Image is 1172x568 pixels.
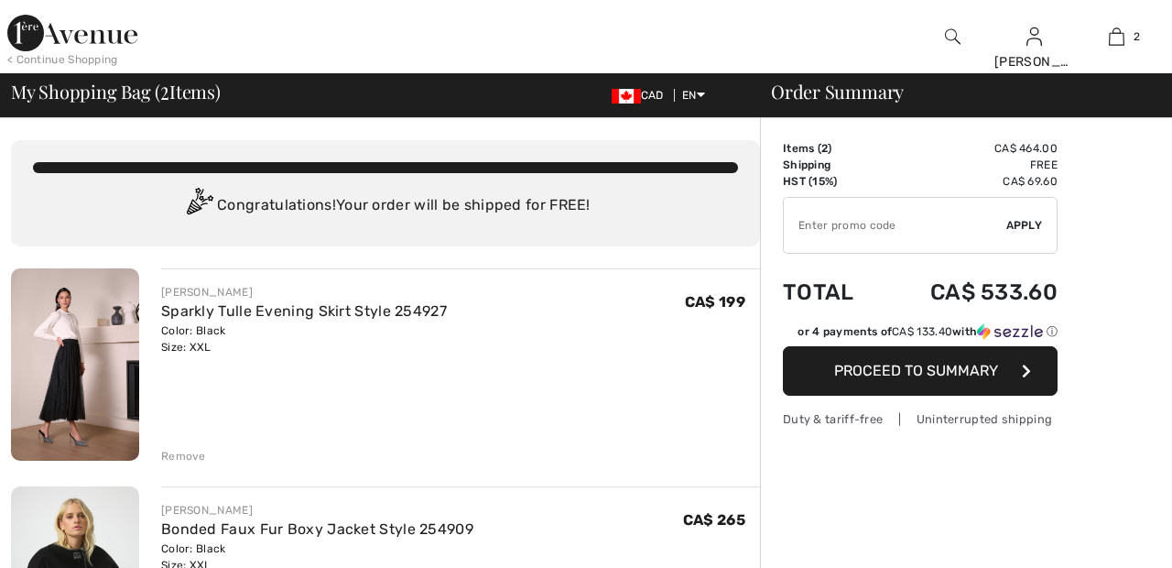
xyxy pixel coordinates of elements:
[1026,27,1042,45] a: Sign In
[977,323,1043,340] img: Sezzle
[945,26,960,48] img: search the website
[783,157,881,173] td: Shipping
[682,89,705,102] span: EN
[160,78,169,102] span: 2
[7,51,118,68] div: < Continue Shopping
[33,188,738,224] div: Congratulations! Your order will be shipped for FREE!
[784,198,1006,253] input: Promo code
[892,325,952,338] span: CA$ 133.40
[1109,26,1124,48] img: My Bag
[1076,26,1156,48] a: 2
[161,284,447,300] div: [PERSON_NAME]
[685,293,745,311] span: CA$ 199
[881,173,1058,190] td: CA$ 69.60
[881,140,1058,157] td: CA$ 464.00
[834,362,998,379] span: Proceed to Summary
[683,511,745,529] span: CA$ 265
[881,261,1058,323] td: CA$ 533.60
[11,82,221,101] span: My Shopping Bag ( Items)
[783,140,881,157] td: Items ( )
[180,188,217,224] img: Congratulation2.svg
[783,323,1058,346] div: or 4 payments ofCA$ 133.40withSezzle Click to learn more about Sezzle
[1006,217,1043,234] span: Apply
[881,157,1058,173] td: Free
[161,520,473,538] a: Bonded Faux Fur Boxy Jacket Style 254909
[783,173,881,190] td: HST (15%)
[161,302,447,320] a: Sparkly Tulle Evening Skirt Style 254927
[783,346,1058,396] button: Proceed to Summary
[783,261,881,323] td: Total
[798,323,1058,340] div: or 4 payments of with
[1026,26,1042,48] img: My Info
[161,448,206,464] div: Remove
[161,502,473,519] div: [PERSON_NAME]
[161,322,447,355] div: Color: Black Size: XXL
[749,82,1161,101] div: Order Summary
[612,89,641,104] img: Canadian Dollar
[7,15,137,51] img: 1ère Avenue
[821,142,828,155] span: 2
[612,89,671,102] span: CAD
[994,52,1075,71] div: [PERSON_NAME]
[1134,28,1140,45] span: 2
[11,268,139,461] img: Sparkly Tulle Evening Skirt Style 254927
[783,410,1058,428] div: Duty & tariff-free | Uninterrupted shipping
